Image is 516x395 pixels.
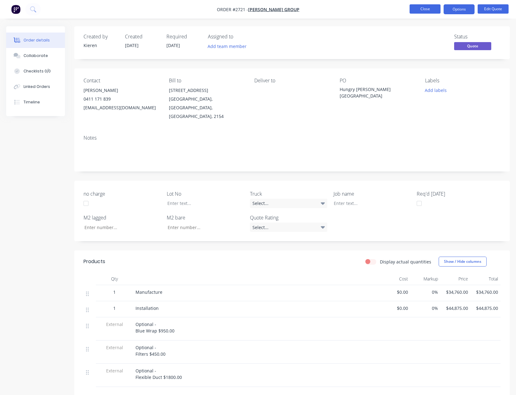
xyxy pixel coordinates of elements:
[98,344,131,351] span: External
[98,367,131,374] span: External
[250,190,327,197] label: Truck
[24,53,48,59] div: Collaborate
[84,86,159,95] div: [PERSON_NAME]
[417,190,494,197] label: Req'd [DATE]
[6,48,65,63] button: Collaborate
[217,7,248,12] span: Order #2721 -
[113,305,116,311] span: 1
[84,103,159,112] div: [EMAIL_ADDRESS][DOMAIN_NAME]
[84,78,159,84] div: Contact
[113,289,116,295] span: 1
[439,257,487,267] button: Show / Hide columns
[135,289,162,295] span: Manufacture
[135,345,166,357] span: Optional - Filters $450.00
[166,42,180,48] span: [DATE]
[444,4,475,14] button: Options
[84,34,118,40] div: Created by
[478,4,509,14] button: Edit Quote
[6,33,65,48] button: Order details
[422,86,450,94] button: Add labels
[24,84,50,89] div: Linked Orders
[473,305,498,311] span: $44,875.00
[84,86,159,112] div: [PERSON_NAME]0411 171 839[EMAIL_ADDRESS][DOMAIN_NAME]
[169,95,244,121] div: [GEOGRAPHIC_DATA], [GEOGRAPHIC_DATA], [GEOGRAPHIC_DATA], 2154
[24,99,40,105] div: Timeline
[381,273,411,285] div: Cost
[208,34,270,40] div: Assigned to
[125,42,139,48] span: [DATE]
[84,190,161,197] label: no charge
[84,258,105,265] div: Products
[6,94,65,110] button: Timeline
[250,214,327,221] label: Quote Rating
[6,79,65,94] button: Linked Orders
[162,223,244,232] input: Enter number...
[84,135,501,141] div: Notes
[166,34,200,40] div: Required
[96,273,133,285] div: Qty
[250,223,327,232] div: Select...
[169,86,244,121] div: [STREET_ADDRESS][GEOGRAPHIC_DATA], [GEOGRAPHIC_DATA], [GEOGRAPHIC_DATA], 2154
[410,4,441,14] button: Close
[333,190,411,197] label: Job name
[454,42,491,50] span: Quote
[204,42,250,50] button: Add team member
[24,68,51,74] div: Checklists 0/0
[380,258,431,265] label: Display actual quantities
[254,78,330,84] div: Deliver to
[167,190,244,197] label: Lot No
[84,42,118,49] div: Kieren
[135,368,182,380] span: Optional - Flexible Duct $1800.00
[98,321,131,328] span: External
[11,5,20,14] img: Factory
[250,199,327,208] div: Select...
[473,289,498,295] span: $34,760.00
[248,7,299,12] a: [PERSON_NAME] Group
[441,273,471,285] div: Price
[24,37,50,43] div: Order details
[413,305,438,311] span: 0%
[443,305,468,311] span: $44,875.00
[443,289,468,295] span: $34,760.00
[340,78,415,84] div: PO
[383,305,408,311] span: $0.00
[471,273,501,285] div: Total
[454,42,491,51] button: Quote
[135,321,174,334] span: Optional - Blue Wrap $950.00
[84,95,159,103] div: 0411 171 839
[84,214,161,221] label: M2 lagged
[6,63,65,79] button: Checklists 0/0
[411,273,441,285] div: Markup
[454,34,501,40] div: Status
[208,42,250,50] button: Add team member
[167,214,244,221] label: M2 bare
[125,34,159,40] div: Created
[340,86,415,99] div: Hungry [PERSON_NAME][GEOGRAPHIC_DATA]
[169,86,244,95] div: [STREET_ADDRESS]
[79,223,161,232] input: Enter number...
[425,78,501,84] div: Labels
[169,78,244,84] div: Bill to
[383,289,408,295] span: $0.00
[135,305,159,311] span: Installation
[413,289,438,295] span: 0%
